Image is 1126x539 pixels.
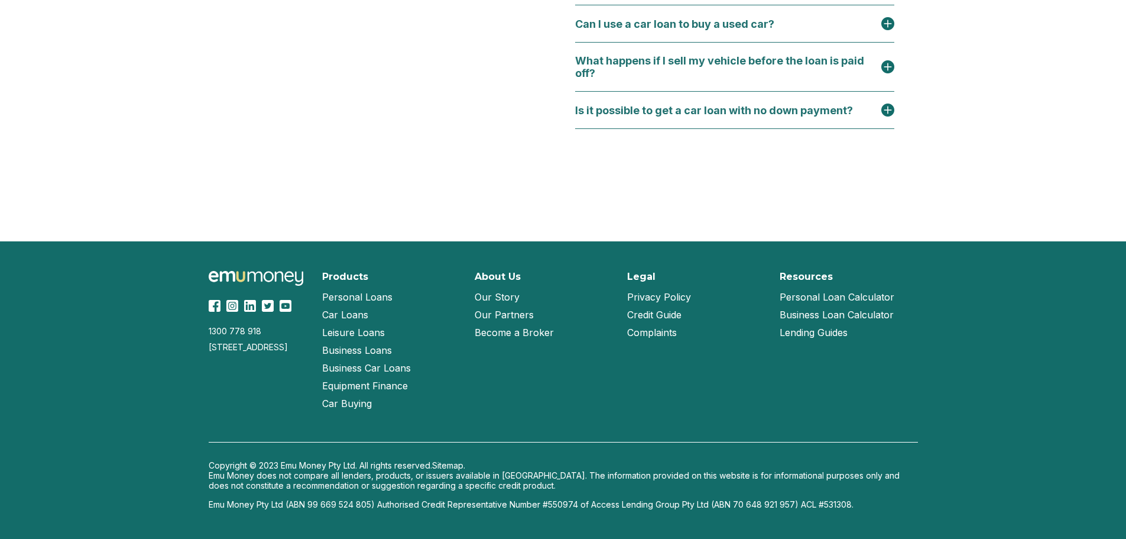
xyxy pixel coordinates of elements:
[322,359,411,377] a: Business Car Loans
[881,17,894,30] img: plus
[627,271,656,282] h2: Legal
[209,271,303,286] img: Emu Money
[322,395,372,412] a: Car Buying
[209,342,308,352] div: [STREET_ADDRESS]
[780,288,894,306] a: Personal Loan Calculator
[475,288,520,306] a: Our Story
[322,341,392,359] a: Business Loans
[780,306,894,324] a: Business Loan Calculator
[881,104,894,117] img: plus
[322,324,385,341] a: Leisure Loans
[627,288,691,306] a: Privacy Policy
[209,460,918,470] p: Copyright © 2023 Emu Money Pty Ltd. All rights reserved.
[209,300,220,312] img: Facebook
[881,60,894,73] img: plus
[322,288,392,306] a: Personal Loans
[280,300,291,312] img: YouTube
[209,499,918,509] p: Emu Money Pty Ltd (ABN 99 669 524 805) Authorised Credit Representative Number #550974 of Access ...
[475,306,534,324] a: Our Partners
[322,271,368,282] h2: Products
[627,306,682,324] a: Credit Guide
[322,377,408,395] a: Equipment Finance
[780,324,848,341] a: Lending Guides
[244,300,256,312] img: LinkedIn
[575,18,788,30] div: Can I use a car loan to buy a used car?
[262,300,274,312] img: Twitter
[322,306,368,324] a: Car Loans
[575,104,867,117] div: Is it possible to get a car loan with no down payment?
[475,271,521,282] h2: About Us
[432,460,465,470] a: Sitemap.
[209,326,308,336] div: 1300 778 918
[780,271,833,282] h2: Resources
[627,324,677,341] a: Complaints
[575,54,881,79] div: What happens if I sell my vehicle before the loan is paid off?
[209,470,918,490] p: Emu Money does not compare all lenders, products, or issuers available in [GEOGRAPHIC_DATA]. The ...
[475,324,554,341] a: Become a Broker
[226,300,238,312] img: Instagram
